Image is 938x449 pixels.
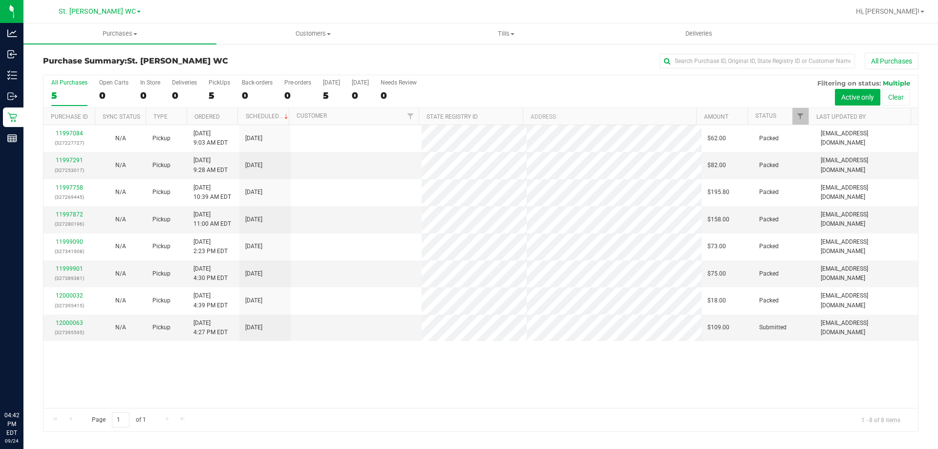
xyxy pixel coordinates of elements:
span: $62.00 [707,134,726,143]
a: Purchases [23,23,216,44]
span: Customers [217,29,409,38]
span: [EMAIL_ADDRESS][DOMAIN_NAME] [821,264,912,283]
span: Not Applicable [115,324,126,331]
div: 0 [284,90,311,101]
a: 11997872 [56,211,83,218]
a: 11997084 [56,130,83,137]
span: Packed [759,134,779,143]
span: [DATE] [245,134,262,143]
div: 0 [352,90,369,101]
iframe: Resource center [10,371,39,400]
div: 0 [140,90,160,101]
span: [EMAIL_ADDRESS][DOMAIN_NAME] [821,210,912,229]
div: In Store [140,79,160,86]
span: [EMAIL_ADDRESS][DOMAIN_NAME] [821,156,912,174]
span: Multiple [883,79,910,87]
span: [DATE] [245,323,262,332]
span: Filtering on status: [817,79,881,87]
div: 0 [381,90,417,101]
span: [EMAIL_ADDRESS][DOMAIN_NAME] [821,183,912,202]
div: [DATE] [323,79,340,86]
button: N/A [115,269,126,278]
span: [DATE] [245,188,262,197]
span: Packed [759,242,779,251]
p: 09/24 [4,437,19,445]
span: Not Applicable [115,243,126,250]
span: Packed [759,188,779,197]
a: Ordered [194,113,220,120]
span: Not Applicable [115,135,126,142]
a: Customers [216,23,409,44]
span: Not Applicable [115,216,126,223]
button: N/A [115,296,126,305]
div: 0 [172,90,197,101]
button: All Purchases [865,53,918,69]
div: 0 [242,90,273,101]
p: (327253017) [49,166,89,175]
span: Packed [759,269,779,278]
button: N/A [115,215,126,224]
span: [DATE] 10:39 AM EDT [193,183,231,202]
a: State Registry ID [426,113,478,120]
span: Tills [410,29,602,38]
span: [DATE] 2:23 PM EDT [193,237,228,256]
span: Pickup [152,269,171,278]
a: Status [755,112,776,119]
span: $109.00 [707,323,729,332]
inline-svg: Inbound [7,49,17,59]
h3: Purchase Summary: [43,57,335,65]
span: Not Applicable [115,189,126,195]
span: [DATE] [245,242,262,251]
span: [EMAIL_ADDRESS][DOMAIN_NAME] [821,291,912,310]
span: Pickup [152,242,171,251]
inline-svg: Retail [7,112,17,122]
div: Open Carts [99,79,128,86]
span: [EMAIL_ADDRESS][DOMAIN_NAME] [821,319,912,337]
span: 1 - 8 of 8 items [853,412,908,427]
span: Packed [759,296,779,305]
a: Scheduled [246,113,290,120]
a: Filter [403,108,419,125]
span: Packed [759,161,779,170]
a: 11997758 [56,184,83,191]
button: N/A [115,323,126,332]
input: Search Purchase ID, Original ID, State Registry ID or Customer Name... [660,54,855,68]
inline-svg: Reports [7,133,17,143]
a: Customer [297,112,327,119]
span: $82.00 [707,161,726,170]
span: [DATE] 4:27 PM EDT [193,319,228,337]
span: Not Applicable [115,270,126,277]
span: [DATE] 4:30 PM EDT [193,264,228,283]
span: [DATE] [245,269,262,278]
span: Packed [759,215,779,224]
a: Type [153,113,168,120]
p: (327341908) [49,247,89,256]
span: St. [PERSON_NAME] WC [59,7,136,16]
a: 11999901 [56,265,83,272]
inline-svg: Inventory [7,70,17,80]
a: 11997291 [56,157,83,164]
span: Pickup [152,215,171,224]
span: [EMAIL_ADDRESS][DOMAIN_NAME] [821,129,912,148]
div: 5 [51,90,87,101]
span: Deliveries [672,29,725,38]
a: 11999090 [56,238,83,245]
span: [DATE] [245,215,262,224]
span: [EMAIL_ADDRESS][DOMAIN_NAME] [821,237,912,256]
p: (327395415) [49,301,89,310]
div: Pre-orders [284,79,311,86]
div: [DATE] [352,79,369,86]
button: Clear [882,89,910,106]
span: Purchases [23,29,216,38]
span: $158.00 [707,215,729,224]
button: N/A [115,161,126,170]
span: Pickup [152,134,171,143]
button: N/A [115,188,126,197]
input: 1 [112,412,129,428]
button: N/A [115,134,126,143]
span: Pickup [152,161,171,170]
a: Tills [409,23,602,44]
a: Purchase ID [51,113,88,120]
span: [DATE] 4:39 PM EDT [193,291,228,310]
span: Pickup [152,323,171,332]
